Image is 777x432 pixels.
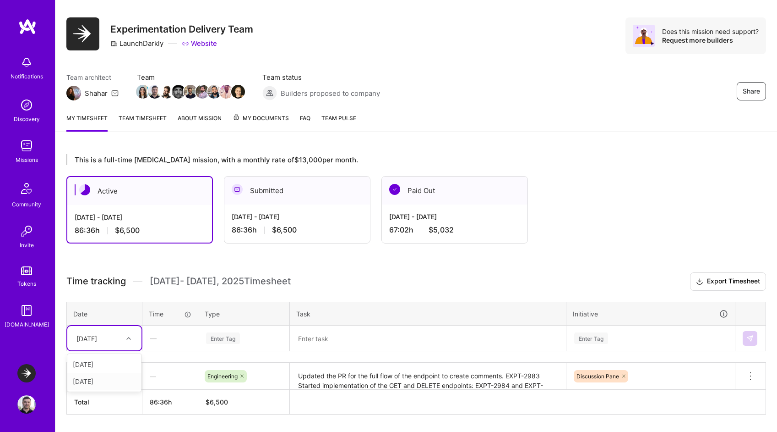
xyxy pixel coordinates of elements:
[185,84,196,100] a: Team Member Avatar
[67,302,142,326] th: Date
[743,87,760,96] span: Share
[281,89,380,98] span: Builders proposed to company
[662,27,759,36] div: Does this mission need support?
[5,320,49,329] div: [DOMAIN_NAME]
[17,395,36,414] img: User Avatar
[382,177,527,205] div: Paid Out
[220,84,232,100] a: Team Member Avatar
[66,154,727,165] div: This is a full-time [MEDICAL_DATA] mission, with a monthly rate of $13,000 per month.
[232,225,363,235] div: 86:36 h
[126,336,131,341] i: icon Chevron
[207,373,238,380] span: Engineering
[137,84,149,100] a: Team Member Avatar
[291,364,565,389] textarea: Updated the PR for the full flow of the endpoint to create comments. EXPT-2983 Started implementa...
[17,53,36,72] img: bell
[262,86,277,100] img: Builders proposed to company
[20,240,34,250] div: Invite
[18,18,37,35] img: logo
[149,84,161,100] a: Team Member Avatar
[429,225,454,235] span: $5,032
[119,113,167,132] a: Team timesheet
[66,17,99,50] img: Company Logo
[178,113,222,132] a: About Mission
[206,331,240,345] div: Enter Tag
[85,89,108,98] div: Shahar
[633,25,655,47] img: Avatar
[66,72,119,82] span: Team architect
[110,39,163,48] div: LaunchDarkly
[136,85,150,99] img: Team Member Avatar
[576,373,619,380] span: Discussion Pane
[300,113,310,132] a: FAQ
[574,331,608,345] div: Enter Tag
[148,85,162,99] img: Team Member Avatar
[321,115,356,122] span: Team Pulse
[231,85,245,99] img: Team Member Avatar
[232,184,243,195] img: Submitted
[79,184,90,195] img: Active
[690,272,766,291] button: Export Timesheet
[75,226,205,235] div: 86:36 h
[17,301,36,320] img: guide book
[11,72,43,81] div: Notifications
[196,85,209,99] img: Team Member Avatar
[149,309,191,319] div: Time
[389,212,520,222] div: [DATE] - [DATE]
[137,72,244,82] span: Team
[290,302,566,326] th: Task
[111,89,119,97] i: icon Mail
[66,86,81,100] img: Team Architect
[219,85,233,99] img: Team Member Avatar
[208,84,220,100] a: Team Member Avatar
[272,225,297,235] span: $6,500
[110,23,253,35] h3: Experimentation Delivery Team
[76,333,97,343] div: [DATE]
[224,177,370,205] div: Submitted
[573,309,728,319] div: Initiative
[182,39,217,48] a: Website
[14,114,40,124] div: Discovery
[12,199,41,209] div: Community
[262,72,380,82] span: Team status
[184,85,197,99] img: Team Member Avatar
[66,113,108,132] a: My timesheet
[161,84,173,100] a: Team Member Avatar
[15,395,38,414] a: User Avatar
[662,36,759,44] div: Request more builders
[389,225,520,235] div: 67:02 h
[233,113,289,123] span: My Documents
[232,212,363,222] div: [DATE] - [DATE]
[17,364,36,382] img: LaunchDarkly: Experimentation Delivery Team
[143,326,197,350] div: —
[198,302,290,326] th: Type
[696,277,703,287] i: icon Download
[737,82,766,100] button: Share
[232,84,244,100] a: Team Member Avatar
[115,226,140,235] span: $6,500
[389,184,400,195] img: Paid Out
[172,85,185,99] img: Team Member Avatar
[75,212,205,222] div: [DATE] - [DATE]
[196,84,208,100] a: Team Member Avatar
[17,96,36,114] img: discovery
[67,390,142,415] th: Total
[160,85,174,99] img: Team Member Avatar
[17,222,36,240] img: Invite
[233,113,289,132] a: My Documents
[67,356,141,373] div: [DATE]
[150,276,291,287] span: [DATE] - [DATE] , 2025 Timesheet
[110,40,118,47] i: icon CompanyGray
[207,85,221,99] img: Team Member Avatar
[66,276,126,287] span: Time tracking
[17,279,36,288] div: Tokens
[198,390,290,415] th: $6,500
[173,84,185,100] a: Team Member Avatar
[746,335,754,342] img: Submit
[67,177,212,205] div: Active
[17,137,36,155] img: teamwork
[321,113,356,132] a: Team Pulse
[142,390,198,415] th: 86:36h
[16,177,38,199] img: Community
[21,266,32,275] img: tokens
[67,373,141,390] div: [DATE]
